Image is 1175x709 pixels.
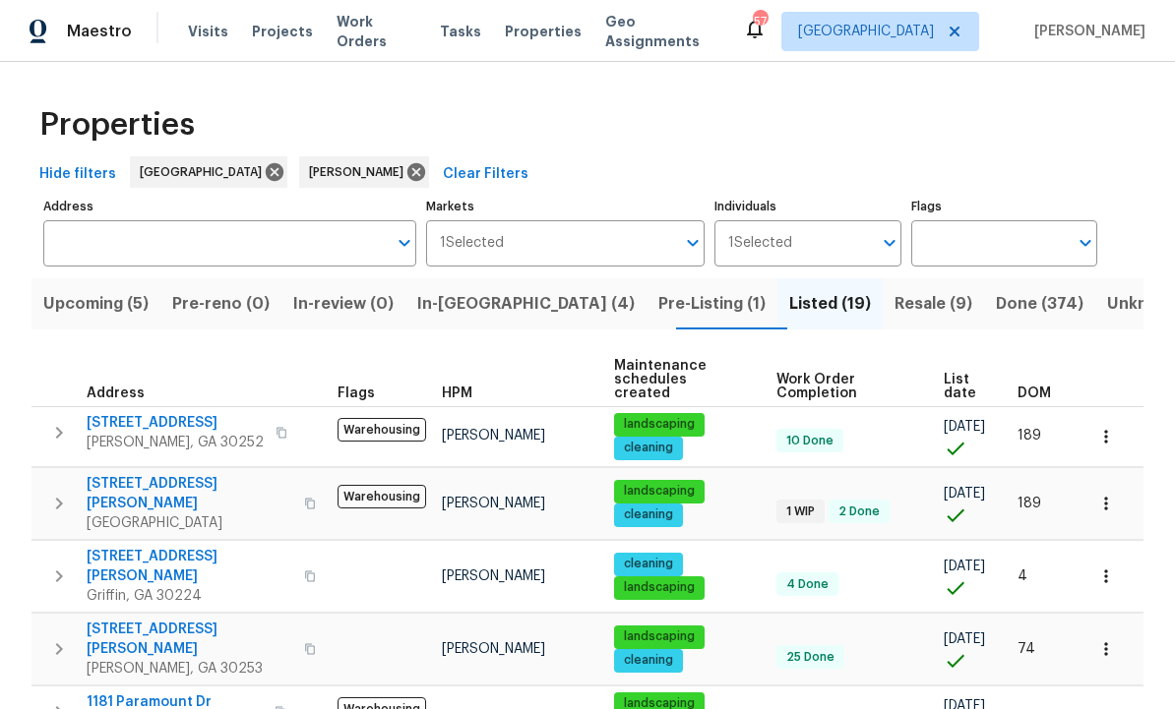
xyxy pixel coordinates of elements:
[616,652,681,669] span: cleaning
[39,115,195,135] span: Properties
[679,229,707,257] button: Open
[944,420,985,434] span: [DATE]
[911,201,1097,212] label: Flags
[798,22,934,41] span: [GEOGRAPHIC_DATA]
[1018,642,1035,656] span: 74
[714,201,900,212] label: Individuals
[140,162,270,182] span: [GEOGRAPHIC_DATA]
[440,25,481,38] span: Tasks
[1072,229,1099,257] button: Open
[87,547,292,586] span: [STREET_ADDRESS][PERSON_NAME]
[417,290,635,318] span: In-[GEOGRAPHIC_DATA] (4)
[299,156,429,188] div: [PERSON_NAME]
[443,162,528,187] span: Clear Filters
[442,497,545,510] span: [PERSON_NAME]
[43,290,149,318] span: Upcoming (5)
[944,632,985,646] span: [DATE]
[944,560,985,573] span: [DATE]
[442,569,545,583] span: [PERSON_NAME]
[87,433,264,452] span: [PERSON_NAME], GA 30252
[658,290,766,318] span: Pre-Listing (1)
[87,620,292,659] span: [STREET_ADDRESS][PERSON_NAME]
[252,22,313,41] span: Projects
[778,503,823,520] span: 1 WIP
[895,290,972,318] span: Resale (9)
[31,156,124,193] button: Hide filters
[1018,569,1027,583] span: 4
[778,649,842,666] span: 25 Done
[616,506,681,523] span: cleaning
[753,12,767,31] div: 57
[87,586,292,606] span: Griffin, GA 30224
[338,485,426,508] span: Warehousing
[87,386,145,400] span: Address
[172,290,270,318] span: Pre-reno (0)
[67,22,132,41] span: Maestro
[1018,429,1041,443] span: 189
[338,386,375,400] span: Flags
[426,201,706,212] label: Markets
[776,373,911,400] span: Work Order Completion
[778,433,841,449] span: 10 Done
[616,440,681,456] span: cleaning
[440,235,504,252] span: 1 Selected
[616,628,703,645] span: landscaping
[944,373,984,400] span: List date
[996,290,1083,318] span: Done (374)
[616,416,703,433] span: landscaping
[728,235,792,252] span: 1 Selected
[43,201,416,212] label: Address
[505,22,582,41] span: Properties
[87,659,292,679] span: [PERSON_NAME], GA 30253
[616,556,681,572] span: cleaning
[309,162,411,182] span: [PERSON_NAME]
[778,576,836,593] span: 4 Done
[293,290,394,318] span: In-review (0)
[876,229,903,257] button: Open
[338,418,426,442] span: Warehousing
[1018,386,1051,400] span: DOM
[337,12,416,51] span: Work Orders
[87,513,292,533] span: [GEOGRAPHIC_DATA]
[130,156,287,188] div: [GEOGRAPHIC_DATA]
[39,162,116,187] span: Hide filters
[1026,22,1145,41] span: [PERSON_NAME]
[435,156,536,193] button: Clear Filters
[87,413,264,433] span: [STREET_ADDRESS]
[442,386,472,400] span: HPM
[616,483,703,500] span: landscaping
[1018,497,1041,510] span: 189
[188,22,228,41] span: Visits
[87,474,292,513] span: [STREET_ADDRESS][PERSON_NAME]
[831,503,888,520] span: 2 Done
[442,429,545,443] span: [PERSON_NAME]
[442,642,545,656] span: [PERSON_NAME]
[616,579,703,596] span: landscaping
[944,487,985,501] span: [DATE]
[605,12,719,51] span: Geo Assignments
[614,359,743,400] span: Maintenance schedules created
[789,290,871,318] span: Listed (19)
[391,229,418,257] button: Open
